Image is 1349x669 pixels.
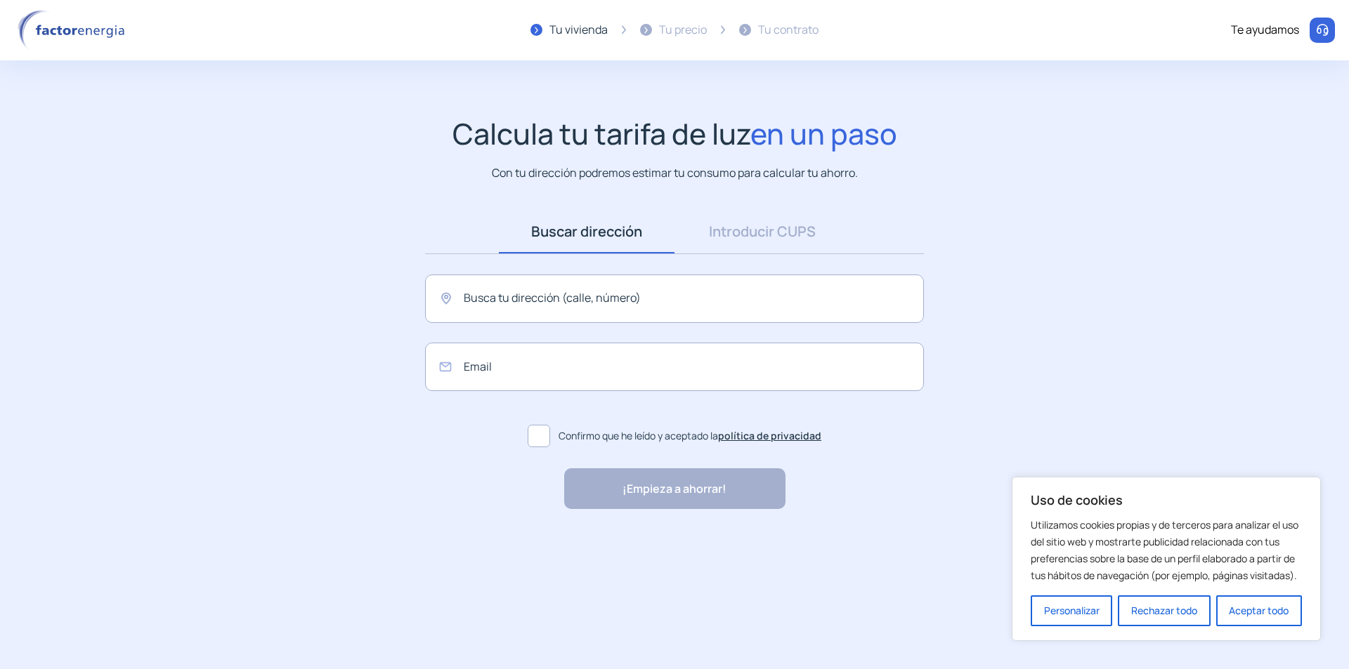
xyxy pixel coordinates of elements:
p: Con tu dirección podremos estimar tu consumo para calcular tu ahorro. [492,164,858,182]
button: Personalizar [1031,595,1112,626]
button: Rechazar todo [1118,595,1210,626]
h1: Calcula tu tarifa de luz [452,117,897,151]
img: llamar [1315,23,1329,37]
div: Uso de cookies [1012,477,1321,641]
div: Tu vivienda [549,21,608,39]
span: Confirmo que he leído y aceptado la [559,428,821,444]
a: Introducir CUPS [674,210,850,253]
a: política de privacidad [718,429,821,442]
div: Tu contrato [758,21,819,39]
div: Te ayudamos [1231,21,1299,39]
p: Utilizamos cookies propias y de terceros para analizar el uso del sitio web y mostrarte publicida... [1031,517,1302,584]
div: Tu precio [659,21,707,39]
p: Uso de cookies [1031,491,1302,508]
button: Aceptar todo [1216,595,1302,626]
img: logo factor [14,10,133,51]
span: en un paso [750,114,897,153]
a: Buscar dirección [499,210,674,253]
